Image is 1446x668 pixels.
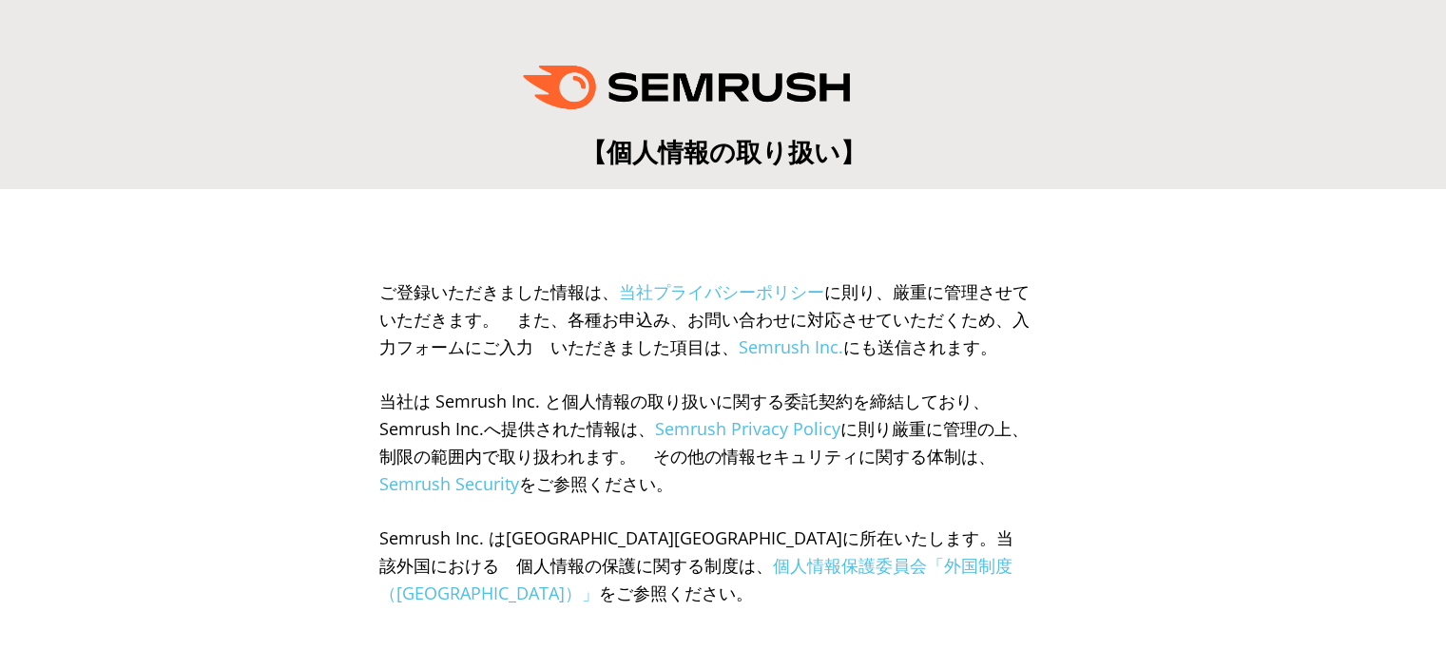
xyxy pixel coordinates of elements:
[379,472,519,495] a: Semrush Security
[379,526,1013,604] span: Semrush Inc. は[GEOGRAPHIC_DATA][GEOGRAPHIC_DATA]に所在いたします。当該外国における 個人情報の保護に関する制度は、 をご参照ください。
[655,417,840,440] a: Semrush Privacy Policy
[619,280,824,303] a: 当社プライバシーポリシー
[581,134,866,169] span: 【個人情報の取り扱い】
[379,280,1047,358] span: ご登録いただきました情報は、 に則り、厳重に管理させて いただきます。 また、各種お申込み、お問い合わせに対応させていただくため、入力フォームにご入力 いただきました項目は、 にも送信されます。
[739,335,843,358] a: Semrush Inc.
[379,390,1046,494] span: 当社は Semrush Inc. と個人情報の取り扱いに関する委託契約を締結しており、 Semrush Inc.へ提供された情報は、 に則り厳重に管理の上、 制限の範囲内で取り扱われます。 その...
